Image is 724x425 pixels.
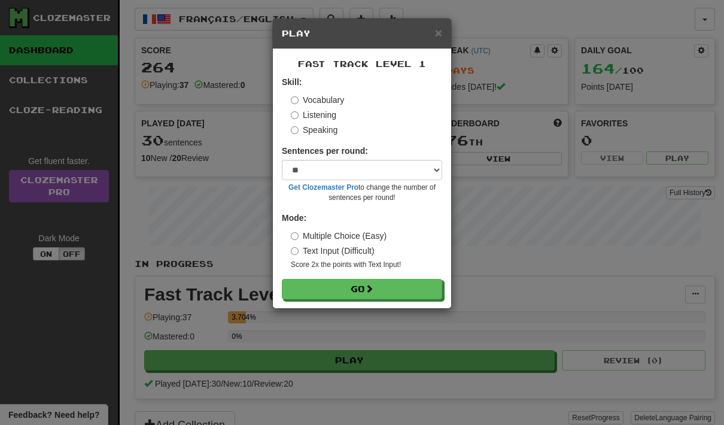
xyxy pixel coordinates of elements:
[291,109,336,121] label: Listening
[282,145,368,157] label: Sentences per round:
[282,183,442,203] small: to change the number of sentences per round!
[282,28,442,40] h5: Play
[291,94,344,106] label: Vocabulary
[282,279,442,299] button: Go
[435,26,442,40] span: ×
[291,230,387,242] label: Multiple Choice (Easy)
[291,260,442,270] small: Score 2x the points with Text Input !
[291,111,299,119] input: Listening
[282,213,306,223] strong: Mode:
[291,126,299,134] input: Speaking
[291,124,337,136] label: Speaking
[291,96,299,104] input: Vocabulary
[291,245,375,257] label: Text Input (Difficult)
[291,232,299,240] input: Multiple Choice (Easy)
[435,26,442,39] button: Close
[282,77,302,87] strong: Skill:
[298,59,426,69] span: Fast Track Level 1
[288,183,358,192] a: Get Clozemaster Pro
[291,247,299,255] input: Text Input (Difficult)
